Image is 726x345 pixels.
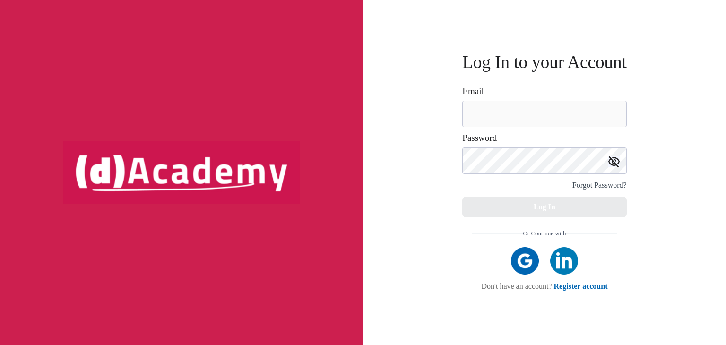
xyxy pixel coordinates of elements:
h3: Log In to your Account [462,54,626,70]
a: Register account [554,282,608,290]
img: line [472,233,523,234]
img: line [566,233,617,234]
img: icon [608,156,620,167]
img: google icon [511,247,539,275]
button: Log In [462,197,626,217]
div: Log In [534,200,555,214]
label: Email [462,86,484,96]
div: Forgot Password? [572,179,627,192]
label: Password [462,133,497,143]
div: Don't have an account? [472,282,617,291]
img: linkedIn icon [550,247,578,275]
img: logo [63,141,300,204]
span: Or Continue with [523,227,566,240]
